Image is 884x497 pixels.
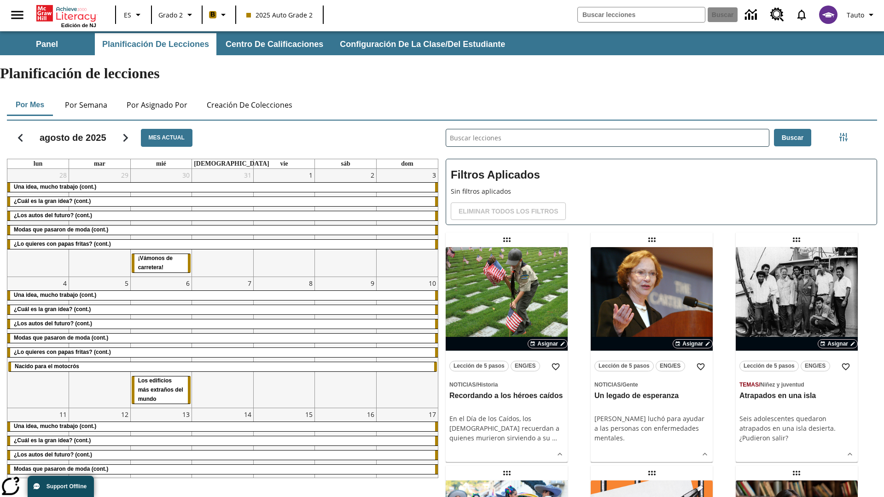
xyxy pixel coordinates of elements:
button: Asignar Elegir fechas [528,339,568,348]
h3: Un legado de esperanza [594,391,709,401]
td: 8 de agosto de 2025 [253,277,315,408]
div: Lección arrastrable: ¡Que viva el Cinco de Mayo! [500,466,514,480]
div: lesson details [446,247,568,462]
a: sábado [339,159,352,168]
button: Centro de calificaciones [218,33,331,55]
span: Lección de 5 pasos [599,361,650,371]
a: 17 de agosto de 2025 [427,408,438,421]
span: / [759,381,760,388]
div: Modas que pasaron de moda (cont.) [7,465,438,474]
span: Modas que pasaron de moda (cont.) [14,226,108,233]
button: Lenguaje: ES, Selecciona un idioma [119,6,148,23]
span: Temas [739,381,759,388]
button: Lección de 5 pasos [449,361,509,371]
span: Gente [622,381,638,388]
div: lesson details [736,247,858,462]
div: Lección arrastrable: Recordando a los héroes caídos [500,232,514,247]
div: ¿Cuál es la gran idea? (cont.) [7,305,438,314]
a: 8 de agosto de 2025 [307,277,314,289]
td: 10 de agosto de 2025 [376,277,438,408]
a: 1 de agosto de 2025 [307,169,314,181]
button: Buscar [774,129,811,147]
div: Modas que pasaron de moda (cont.) [7,334,438,343]
span: Tema: Noticias/Gente [594,379,709,389]
div: Una idea, mucho trabajo (cont.) [7,183,438,192]
div: Una idea, mucho trabajo (cont.) [7,291,438,300]
h3: Atrapados en una isla [739,391,854,401]
span: ENG/ES [660,361,680,371]
span: Modas que pasaron de moda (cont.) [14,335,108,341]
span: ¿Lo quieres con papas fritas? (cont.) [14,241,111,247]
div: ¿Cuál es la gran idea? (cont.) [7,436,438,445]
a: 30 de julio de 2025 [180,169,192,181]
div: ¿Cuál es la gran idea? (cont.) [7,197,438,206]
a: Portada [36,4,96,23]
div: ¿Lo quieres con papas fritas? (cont.) [7,240,438,249]
span: / [476,381,477,388]
div: Nacido para el motocrós [8,362,437,371]
button: Planificación de lecciones [95,33,216,55]
a: 2 de agosto de 2025 [369,169,376,181]
td: 30 de julio de 2025 [130,169,192,277]
span: Asignar [827,340,848,348]
span: Una idea, mucho trabajo (cont.) [14,184,96,190]
a: 29 de julio de 2025 [119,169,130,181]
button: Grado: Grado 2, Elige un grado [155,6,199,23]
a: 7 de agosto de 2025 [246,277,253,289]
div: Filtros Aplicados [446,159,877,225]
button: Por asignado por [119,94,195,116]
button: Perfil/Configuración [843,6,880,23]
span: ¿Cuál es la gran idea? (cont.) [14,437,91,444]
td: 3 de agosto de 2025 [376,169,438,277]
input: Buscar campo [578,7,705,22]
button: Por mes [7,94,53,116]
div: lesson details [591,247,713,462]
span: / [621,381,622,388]
span: Una idea, mucho trabajo (cont.) [14,423,96,429]
span: Una idea, mucho trabajo (cont.) [14,292,96,298]
span: Niñez y juventud [760,381,804,388]
button: Abrir el menú lateral [4,1,31,29]
a: 5 de agosto de 2025 [123,277,130,289]
a: 28 de julio de 2025 [58,169,69,181]
img: avatar image [819,6,837,24]
button: Añadir a mis Favoritas [692,358,709,375]
div: Lección arrastrable: Atrapados en una isla [789,232,804,247]
button: Escoja un nuevo avatar [814,3,843,27]
button: Seguir [114,126,137,150]
button: Lección de 5 pasos [739,361,799,371]
span: Nacido para el motocrós [15,363,79,370]
span: Tauto [847,10,864,20]
span: Asignar [537,340,558,348]
span: ¿Los autos del futuro? (cont.) [14,451,92,458]
td: 5 de agosto de 2025 [69,277,131,408]
button: Asignar Elegir fechas [673,339,713,348]
h3: Recordando a los héroes caídos [449,391,564,401]
button: Configuración de la clase/del estudiante [332,33,512,55]
div: Una idea, mucho trabajo (cont.) [7,422,438,431]
span: Noticias [594,381,621,388]
div: ¿Los autos del futuro? (cont.) [7,211,438,220]
a: 14 de agosto de 2025 [242,408,253,421]
div: En el Día de los Caídos, los [DEMOGRAPHIC_DATA] recuerdan a quienes murieron sirviendo a su [449,414,564,443]
span: Tema: Temas/Niñez y juventud [739,379,854,389]
button: Creación de colecciones [199,94,300,116]
span: ENG/ES [805,361,826,371]
div: Lección arrastrable: La libertad de escribir [645,466,659,480]
button: ENG/ES [511,361,540,371]
a: 4 de agosto de 2025 [61,277,69,289]
button: Menú lateral de filtros [834,128,853,146]
span: ¿Cuál es la gran idea? (cont.) [14,306,91,312]
td: 2 de agosto de 2025 [315,169,377,277]
td: 1 de agosto de 2025 [253,169,315,277]
span: Historia [477,381,498,388]
a: jueves [192,159,271,168]
div: Lección arrastrable: La historia de los sordos [789,466,804,480]
a: 3 de agosto de 2025 [430,169,438,181]
span: Edición de NJ [61,23,96,28]
span: 2025 Auto Grade 2 [246,10,313,20]
span: ¿Lo quieres con papas fritas? (cont.) [14,349,111,355]
span: Lección de 5 pasos [744,361,795,371]
span: Los edificios más extraños del mundo [138,377,183,402]
button: Añadir a mis Favoritas [837,358,854,375]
